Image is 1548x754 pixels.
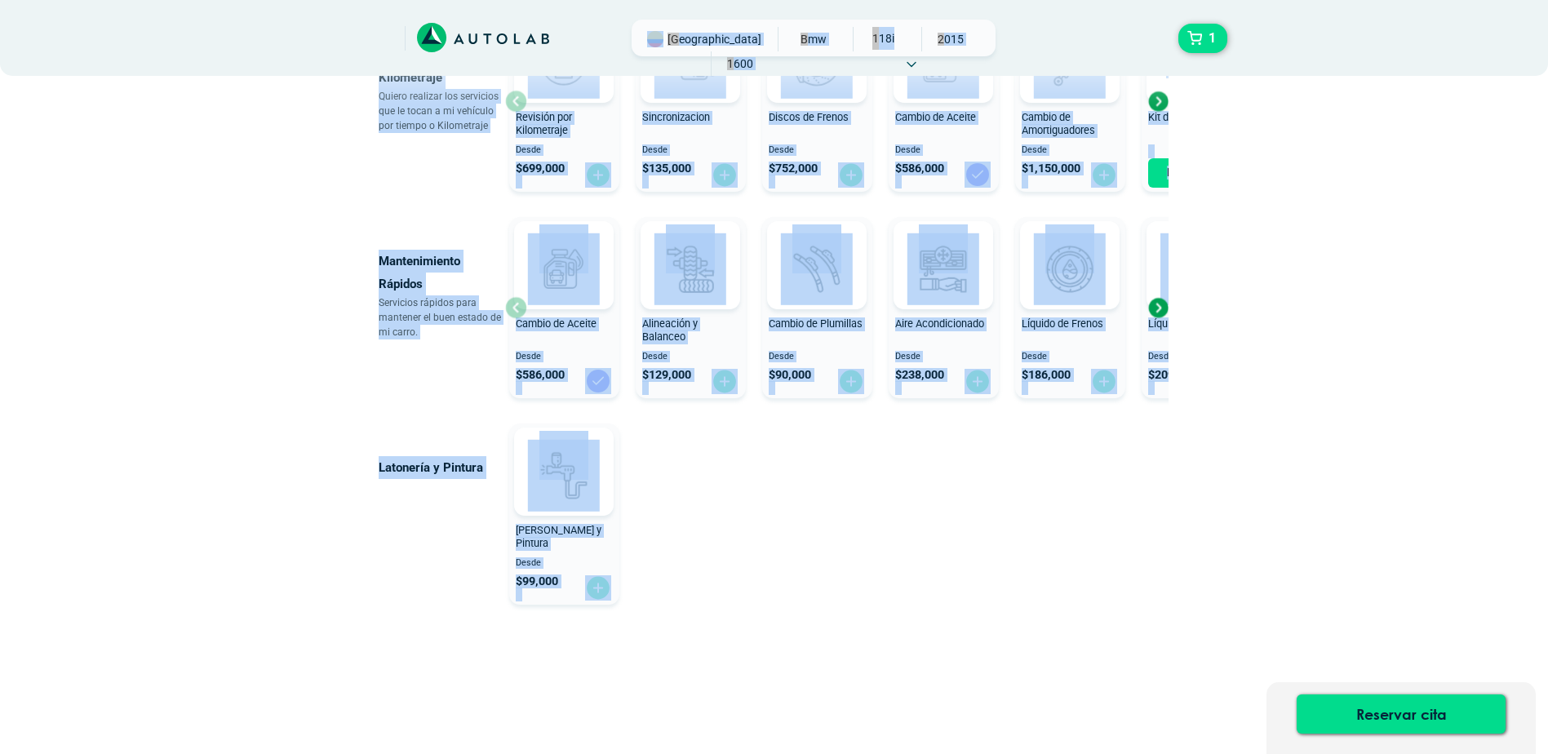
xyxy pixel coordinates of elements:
span: Cambio de Amortiguadores [1022,111,1095,137]
img: alineacion_y_balanceo-v3.svg [654,233,726,304]
img: AD0BCuuxAAAAAElFTkSuQmCC [539,431,588,480]
span: Desde [769,145,866,156]
img: AD0BCuuxAAAAAElFTkSuQmCC [666,224,715,273]
img: AD0BCuuxAAAAAElFTkSuQmCC [539,224,588,273]
span: Cambio de Plumillas [769,317,863,330]
span: Desde [516,558,613,569]
button: Por Cotizar [1148,158,1245,188]
button: Kit de Repartición Por Cotizar [1142,11,1252,192]
img: liquido_refrigerante-v3.svg [1160,233,1232,304]
img: fi_plus-circle2.svg [838,162,864,188]
img: fi_plus-circle2.svg [585,575,611,601]
span: Desde [1022,145,1119,156]
span: $ 129,000 [642,368,691,382]
button: Cambio de Aceite Desde $586,000 [509,217,619,398]
button: Líquido Refrigerante Desde $209,000 [1142,217,1252,398]
span: Cambio de Aceite [895,111,976,123]
button: Revisión por Kilometraje Desde $699,000 [509,11,619,192]
span: $ 1,150,000 [1022,162,1080,175]
img: plumillas-v3.svg [781,233,853,304]
span: Desde [895,145,992,156]
button: Discos de Frenos Desde $752,000 [762,11,872,192]
button: Sincronizacion Desde $135,000 [636,11,746,192]
span: $ 90,000 [769,368,811,382]
img: cambio_de_aceite-v3.svg [528,233,600,304]
span: Alineación y Balanceo [642,317,698,344]
div: Next slide [1146,89,1170,113]
span: Desde [642,352,739,362]
img: fi_plus-circle2.svg [1091,162,1117,188]
span: Kit de Repartición [1148,111,1229,123]
img: fi_plus-circle2.svg [838,369,864,394]
button: Líquido de Frenos Desde $186,000 [1015,217,1125,398]
img: liquido_frenos-v3.svg [1034,233,1106,304]
span: $ 238,000 [895,368,944,382]
img: fi_plus-circle2.svg [1091,369,1117,394]
span: $ 99,000 [516,574,558,588]
img: blue-check.svg [585,368,611,394]
button: Reservar cita [1297,694,1506,734]
button: Aire Acondicionado Desde $238,000 [889,217,999,398]
span: Desde [642,145,739,156]
span: Desde [769,352,866,362]
span: $ 186,000 [1022,368,1071,382]
span: Desde [516,145,613,156]
p: Mantenimiento Rápidos [379,250,505,295]
img: latoneria_y_pintura-v3.svg [528,439,600,511]
span: 1 [1204,24,1220,52]
span: Desde [516,352,613,362]
img: AD0BCuuxAAAAAElFTkSuQmCC [1045,224,1094,273]
span: Desde [895,352,992,362]
img: blue-check.svg [965,162,991,188]
span: $ 135,000 [642,162,691,175]
p: Latonería y Pintura [379,456,505,479]
span: $ 209,000 [1148,368,1197,382]
img: Flag of COLOMBIA [647,31,663,47]
button: Cambio de Amortiguadores Desde $1,150,000 [1015,11,1125,192]
span: Revisión por Kilometraje [516,111,572,137]
span: $ 586,000 [895,162,944,175]
span: $ 699,000 [516,162,565,175]
button: [PERSON_NAME] y Pintura Desde $99,000 [509,424,619,605]
span: Aire Acondicionado [895,317,984,330]
span: Líquido Refrigerante [1148,317,1240,330]
img: fi_plus-circle2.svg [712,369,738,394]
div: Next slide [1146,295,1170,320]
img: aire_acondicionado-v3.svg [907,233,979,304]
span: 1600 [712,51,770,76]
img: fi_plus-circle2.svg [712,162,738,188]
p: Servicios rápidos para mantener el buen estado de mi carro. [379,295,505,339]
span: 118I [854,27,912,50]
span: 2015 [922,27,980,51]
button: Cambio de Aceite Desde $586,000 [889,11,999,192]
span: BMW [785,27,843,51]
span: [PERSON_NAME] y Pintura [516,524,601,550]
button: Cambio de Plumillas Desde $90,000 [762,217,872,398]
span: Desde [1022,352,1119,362]
button: 1 [1178,24,1227,53]
p: Quiero realizar los servicios que le tocan a mi vehículo por tiempo o Kilometraje [379,89,505,133]
span: Discos de Frenos [769,111,849,123]
span: $ 586,000 [516,368,565,382]
img: fi_plus-circle2.svg [965,369,991,394]
img: AD0BCuuxAAAAAElFTkSuQmCC [919,224,968,273]
img: fi_plus-circle2.svg [585,162,611,188]
span: Líquido de Frenos [1022,317,1103,330]
img: AD0BCuuxAAAAAElFTkSuQmCC [792,224,841,273]
button: Alineación y Balanceo Desde $129,000 [636,217,746,398]
span: $ 752,000 [769,162,818,175]
span: Cambio de Aceite [516,317,597,330]
span: Desde [1148,352,1245,362]
span: Sincronizacion [642,111,710,123]
span: [GEOGRAPHIC_DATA] [668,31,761,47]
